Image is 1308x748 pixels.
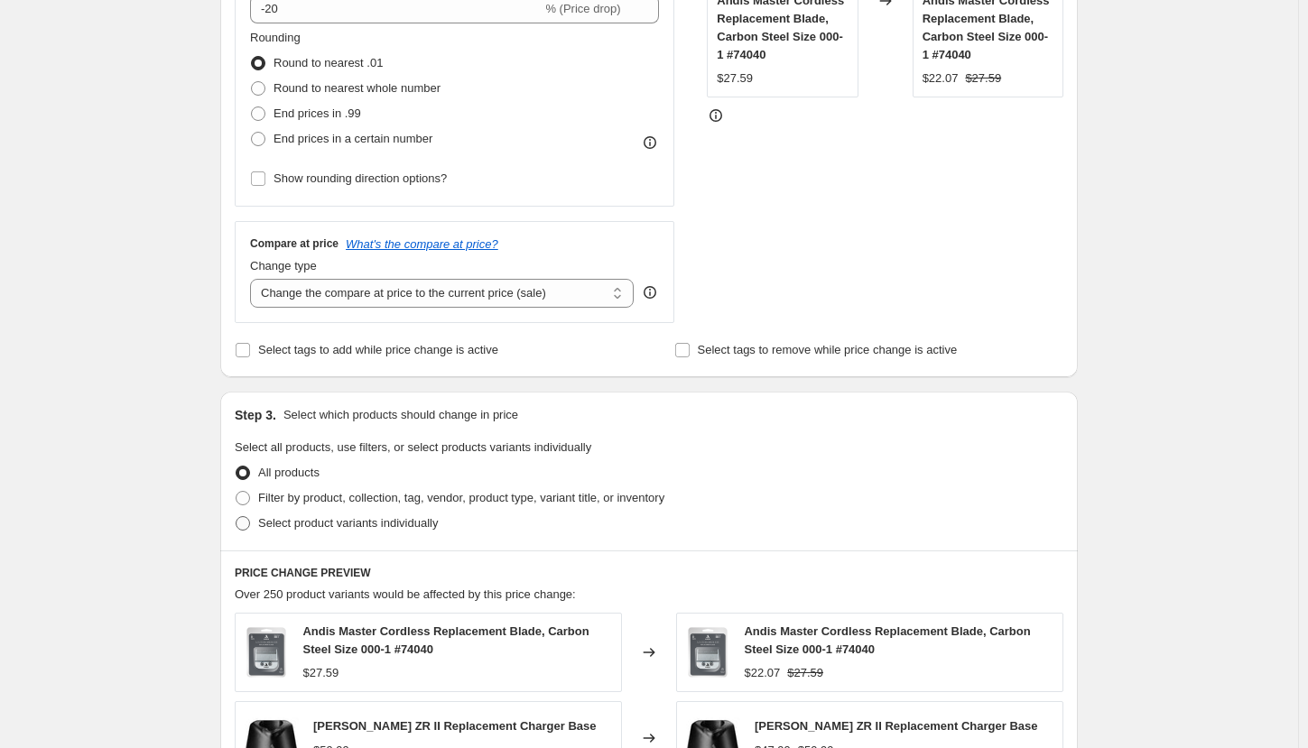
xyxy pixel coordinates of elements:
[274,171,447,185] span: Show rounding direction options?
[274,106,361,120] span: End prices in .99
[787,664,823,682] strike: $27.59
[698,343,958,356] span: Select tags to remove while price change is active
[274,132,432,145] span: End prices in a certain number
[965,69,1001,88] strike: $27.59
[250,236,339,251] h3: Compare at price
[545,2,620,15] span: % (Price drop)
[923,69,959,88] div: $22.07
[302,624,589,656] span: Andis Master Cordless Replacement Blade, Carbon Steel Size 000-1 #74040
[274,56,383,69] span: Round to nearest .01
[250,31,301,44] span: Rounding
[313,719,597,733] span: [PERSON_NAME] ZR II Replacement Charger Base
[245,625,288,679] img: 74040-carbon-steel-replacement-blade-mlc-package-front_80x.png
[235,566,1063,580] h6: PRICE CHANGE PREVIEW
[258,516,438,530] span: Select product variants individually
[235,440,591,454] span: Select all products, use filters, or select products variants individually
[235,406,276,424] h2: Step 3.
[686,625,729,679] img: 74040-carbon-steel-replacement-blade-mlc-package-front_80x.png
[250,259,317,272] span: Change type
[258,491,664,504] span: Filter by product, collection, tag, vendor, product type, variant title, or inventory
[302,664,339,682] div: $27.59
[717,69,753,88] div: $27.59
[744,624,1030,656] span: Andis Master Cordless Replacement Blade, Carbon Steel Size 000-1 #74040
[274,81,441,95] span: Round to nearest whole number
[283,406,518,424] p: Select which products should change in price
[346,237,498,251] button: What's the compare at price?
[235,587,576,601] span: Over 250 product variants would be affected by this price change:
[258,466,320,479] span: All products
[744,664,780,682] div: $22.07
[641,283,659,301] div: help
[755,719,1038,733] span: [PERSON_NAME] ZR II Replacement Charger Base
[258,343,498,356] span: Select tags to add while price change is active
